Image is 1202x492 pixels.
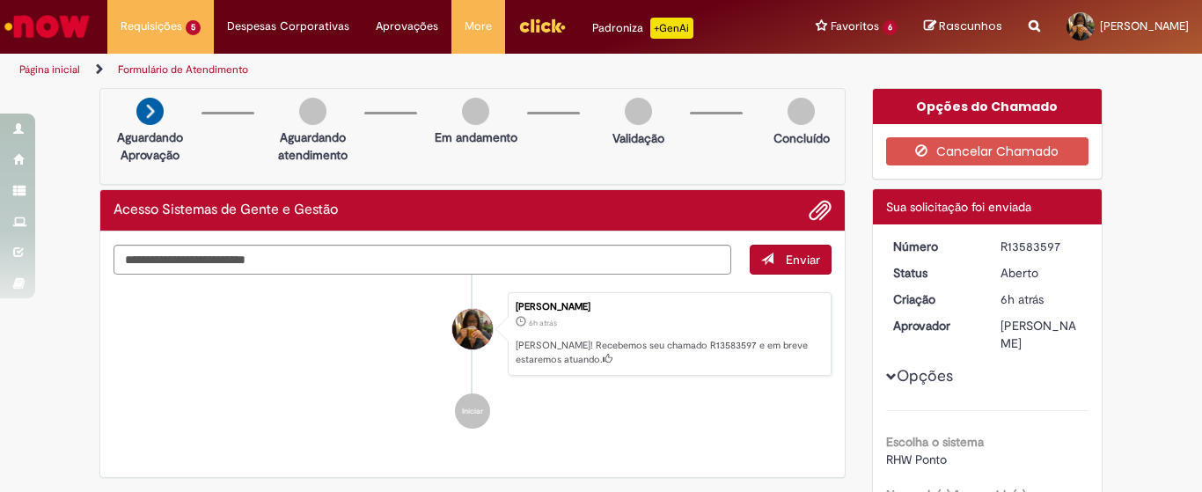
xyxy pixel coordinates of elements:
[114,202,338,218] h2: Acesso Sistemas de Gente e Gestão Histórico de tíquete
[1000,291,1044,307] time: 30/09/2025 19:03:37
[435,129,517,146] p: Em andamento
[529,318,557,328] span: 6h atrás
[924,18,1002,35] a: Rascunhos
[786,252,820,268] span: Enviar
[883,20,898,35] span: 6
[121,18,182,35] span: Requisições
[118,62,248,77] a: Formulário de Atendimento
[376,18,438,35] span: Aprovações
[886,137,1089,165] button: Cancelar Chamado
[880,264,988,282] dt: Status
[462,98,489,125] img: img-circle-grey.png
[873,89,1103,124] div: Opções do Chamado
[452,309,493,349] div: Gabriela Mourao Claudino
[750,245,832,275] button: Enviar
[516,339,822,366] p: [PERSON_NAME]! Recebemos seu chamado R13583597 e em breve estaremos atuando.
[136,98,164,125] img: arrow-next.png
[2,9,92,44] img: ServiceNow
[529,318,557,328] time: 30/09/2025 19:03:37
[1000,264,1082,282] div: Aberto
[831,18,879,35] span: Favoritos
[114,245,731,275] textarea: Digite sua mensagem aqui...
[880,290,988,308] dt: Criação
[809,199,832,222] button: Adicionar anexos
[880,317,988,334] dt: Aprovador
[612,129,664,147] p: Validação
[886,434,984,450] b: Escolha o sistema
[1000,238,1082,255] div: R13583597
[650,18,693,39] p: +GenAi
[270,129,355,164] p: Aguardando atendimento
[886,452,947,467] span: RHW Ponto
[13,54,788,86] ul: Trilhas de página
[465,18,492,35] span: More
[788,98,815,125] img: img-circle-grey.png
[299,98,326,125] img: img-circle-grey.png
[880,238,988,255] dt: Número
[107,129,193,164] p: Aguardando Aprovação
[939,18,1002,34] span: Rascunhos
[114,292,832,377] li: Gabriela Mourao Claudino
[518,12,566,39] img: click_logo_yellow_360x200.png
[1100,18,1189,33] span: [PERSON_NAME]
[773,129,830,147] p: Concluído
[886,199,1031,215] span: Sua solicitação foi enviada
[592,18,693,39] div: Padroniza
[19,62,80,77] a: Página inicial
[227,18,349,35] span: Despesas Corporativas
[186,20,201,35] span: 5
[1000,317,1082,352] div: [PERSON_NAME]
[1000,290,1082,308] div: 30/09/2025 19:03:37
[516,302,822,312] div: [PERSON_NAME]
[114,275,832,447] ul: Histórico de tíquete
[1000,291,1044,307] span: 6h atrás
[625,98,652,125] img: img-circle-grey.png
